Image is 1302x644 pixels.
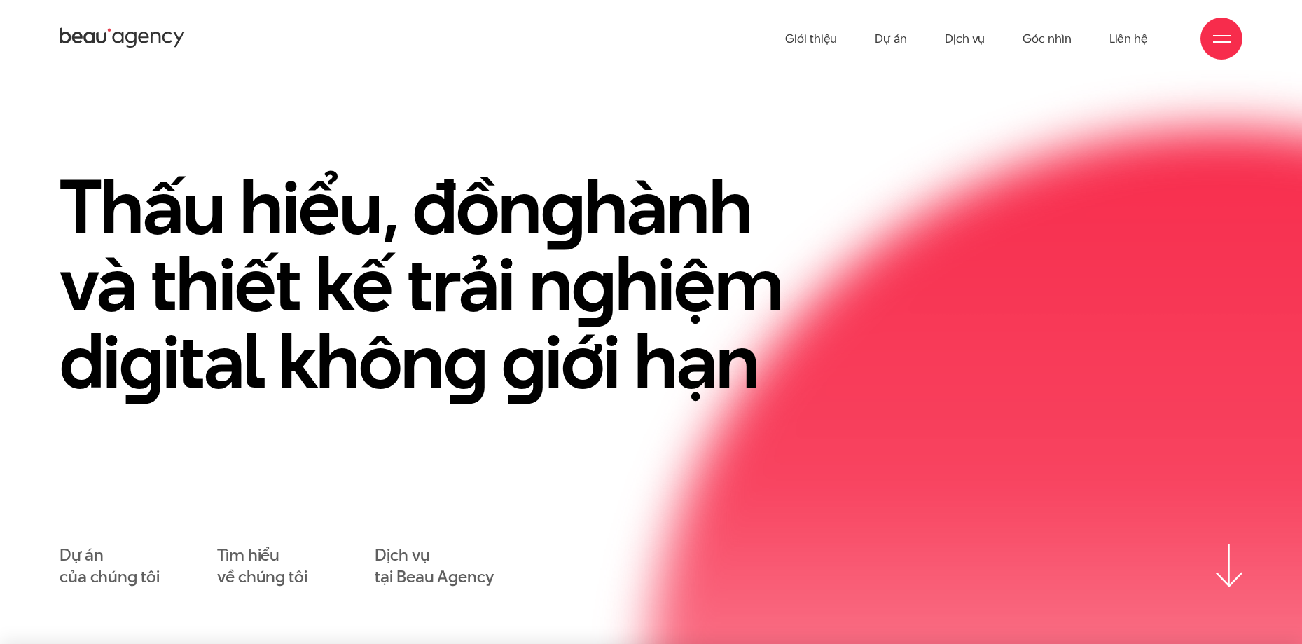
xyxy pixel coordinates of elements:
[375,544,493,588] a: Dịch vụtại Beau Agency
[217,544,307,588] a: Tìm hiểuvề chúng tôi
[443,308,487,413] en: g
[60,544,159,588] a: Dự áncủa chúng tôi
[572,231,615,336] en: g
[541,154,584,259] en: g
[119,308,162,413] en: g
[501,308,545,413] en: g
[60,168,830,399] h1: Thấu hiểu, đồn hành và thiết kế trải n hiệm di ital khôn iới hạn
